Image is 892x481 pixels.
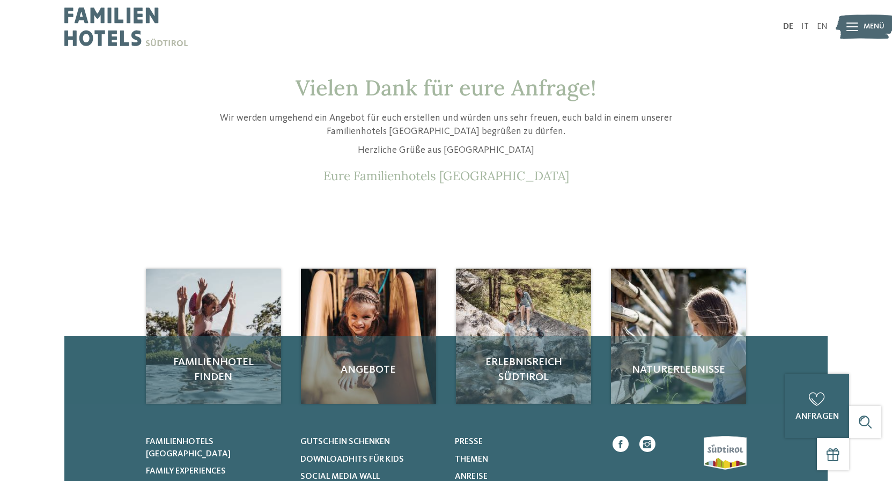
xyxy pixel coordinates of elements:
span: Familienhotels [GEOGRAPHIC_DATA] [146,438,231,458]
a: Presse [455,436,596,448]
a: Anfrage Naturerlebnisse [611,269,746,404]
p: Herzliche Grüße aus [GEOGRAPHIC_DATA] [191,144,701,157]
p: Eure Familienhotels [GEOGRAPHIC_DATA] [191,168,701,183]
a: Familienhotels [GEOGRAPHIC_DATA] [146,436,287,460]
span: Naturerlebnisse [622,362,735,378]
img: Anfrage [146,269,281,404]
p: Wir werden umgehend ein Angebot für euch erstellen und würden uns sehr freuen, euch bald in einem... [191,112,701,138]
span: Social Media Wall [300,472,380,481]
a: Themen [455,454,596,465]
a: Anfrage Angebote [301,269,436,404]
span: Anreise [455,472,488,481]
span: Menü [864,21,884,32]
span: Downloadhits für Kids [300,455,404,464]
span: Angebote [312,362,425,378]
img: Anfrage [611,269,746,404]
img: Anfrage [456,269,591,404]
span: anfragen [795,412,839,421]
a: Gutschein schenken [300,436,441,448]
img: Anfrage [301,269,436,404]
a: Anfrage Erlebnisreich Südtirol [456,269,591,404]
a: Anfrage Familienhotel finden [146,269,281,404]
a: anfragen [785,374,849,438]
a: Family Experiences [146,465,287,477]
span: Familienhotel finden [157,355,270,385]
span: Presse [455,438,483,446]
span: Gutschein schenken [300,438,390,446]
span: Family Experiences [146,467,226,476]
span: Vielen Dank für eure Anfrage! [296,74,596,101]
a: Downloadhits für Kids [300,454,441,465]
a: IT [801,23,809,31]
a: EN [817,23,828,31]
span: Erlebnisreich Südtirol [467,355,580,385]
a: DE [783,23,793,31]
span: Themen [455,455,488,464]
